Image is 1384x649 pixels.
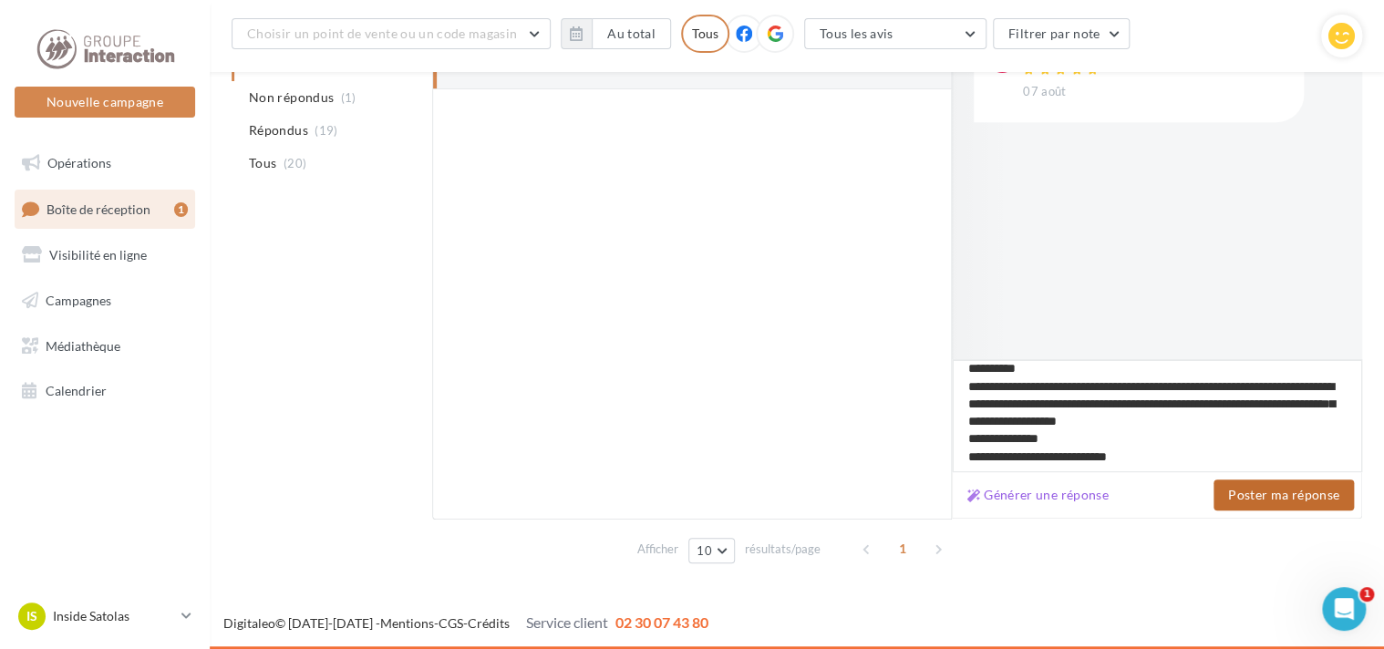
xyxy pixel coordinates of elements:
[380,615,434,631] a: Mentions
[53,607,174,625] p: Inside Satolas
[11,282,199,320] a: Campagnes
[315,123,337,138] span: (19)
[697,543,712,558] span: 10
[223,615,708,631] span: © [DATE]-[DATE] - - -
[249,154,276,172] span: Tous
[468,615,510,631] a: Crédits
[11,190,199,229] a: Boîte de réception1
[11,144,199,182] a: Opérations
[11,372,199,410] a: Calendrier
[637,541,678,558] span: Afficher
[615,613,708,631] span: 02 30 07 43 80
[223,615,275,631] a: Digitaleo
[49,247,147,263] span: Visibilité en ligne
[249,121,308,139] span: Répondus
[993,18,1131,49] button: Filtrer par note
[46,383,107,398] span: Calendrier
[174,202,188,217] div: 1
[561,18,671,49] button: Au total
[341,90,356,105] span: (1)
[804,18,986,49] button: Tous les avis
[439,615,463,631] a: CGS
[284,156,306,170] span: (20)
[11,327,199,366] a: Médiathèque
[681,15,729,53] div: Tous
[1359,587,1374,602] span: 1
[46,337,120,353] span: Médiathèque
[688,538,735,563] button: 10
[888,534,917,563] span: 1
[820,26,893,41] span: Tous les avis
[1322,587,1366,631] iframe: Intercom live chat
[1023,84,1066,100] span: 07 août
[46,293,111,308] span: Campagnes
[232,18,551,49] button: Choisir un point de vente ou un code magasin
[11,236,199,274] a: Visibilité en ligne
[247,26,517,41] span: Choisir un point de vente ou un code magasin
[26,607,37,625] span: IS
[46,201,150,216] span: Boîte de réception
[592,18,671,49] button: Au total
[745,541,821,558] span: résultats/page
[15,87,195,118] button: Nouvelle campagne
[47,155,111,170] span: Opérations
[1214,479,1354,510] button: Poster ma réponse
[960,484,1116,506] button: Générer une réponse
[526,613,608,631] span: Service client
[249,88,334,107] span: Non répondus
[15,599,195,634] a: IS Inside Satolas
